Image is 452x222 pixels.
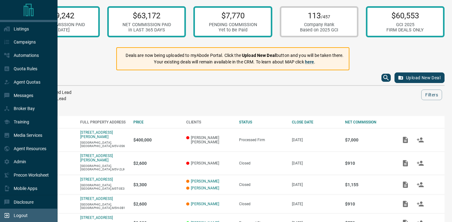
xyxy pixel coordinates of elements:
[239,161,286,165] div: Closed
[321,14,330,20] span: /457
[242,53,276,58] strong: Upload New Deal
[186,136,233,144] p: [PERSON_NAME] [PERSON_NAME]
[413,137,428,142] span: Match Clients
[80,164,127,171] p: [GEOGRAPHIC_DATA],[GEOGRAPHIC_DATA],M5V-2L9
[80,183,127,190] p: [GEOGRAPHIC_DATA],[GEOGRAPHIC_DATA],M5T-0E3
[186,161,233,165] p: [PERSON_NAME]
[345,137,392,142] p: $7,000
[421,90,442,100] button: Filters
[122,27,171,33] div: in LAST 365 DAYS
[239,138,286,142] div: Processed Firm
[122,22,171,27] div: NET COMMISSION PAID
[133,161,180,166] p: $2,600
[305,59,314,64] a: here
[80,154,113,162] a: [STREET_ADDRESS][PERSON_NAME]
[191,202,219,206] a: [PERSON_NAME]
[133,137,180,142] p: $400,000
[413,201,428,206] span: Match Clients
[398,161,413,165] span: Add / View Documents
[36,22,85,27] div: NET COMMISSION PAID
[80,215,113,220] a: [STREET_ADDRESS]
[122,11,171,20] p: $63,172
[133,120,180,124] div: PRICE
[80,130,113,139] a: [STREET_ADDRESS][PERSON_NAME]
[80,203,127,210] p: [GEOGRAPHIC_DATA],[GEOGRAPHIC_DATA],M5H-0B1
[239,202,286,206] div: Closed
[292,120,339,124] div: CLOSE DATE
[209,22,257,27] div: PENDING COMMISSION
[126,59,344,65] p: Your existing deals will remain available in the CRM. To learn about MAP click .
[80,120,127,124] div: FULL PROPERTY ADDRESS
[394,72,445,83] button: Upload New Deal
[386,27,424,33] div: FIRM DEALS ONLY
[292,183,339,187] p: [DATE]
[300,27,338,33] div: Based on 2025 GCI
[398,201,413,206] span: Add / View Documents
[36,27,85,33] div: in [DATE]
[398,182,413,187] span: Add / View Documents
[345,161,392,166] p: $910
[133,182,180,187] p: $3,300
[186,120,233,124] div: CLIENTS
[292,202,339,206] p: [DATE]
[292,138,339,142] p: [DATE]
[133,201,180,206] p: $2,600
[191,179,219,183] a: [PERSON_NAME]
[413,161,428,165] span: Match Clients
[80,141,127,148] p: [GEOGRAPHIC_DATA],[GEOGRAPHIC_DATA],M5V-0S6
[239,120,286,124] div: STATUS
[80,197,113,201] a: [STREET_ADDRESS]
[386,11,424,20] p: $60,553
[398,137,413,142] span: Add / View Documents
[381,74,391,82] button: search button
[292,161,339,165] p: [DATE]
[300,11,338,20] p: 113
[191,186,219,190] a: [PERSON_NAME]
[345,201,392,206] p: $910
[126,52,344,59] p: Deals are now being uploaded to myAbode Portal. Click the button and you will be taken there.
[239,183,286,187] div: Closed
[345,182,392,187] p: $1,155
[413,182,428,187] span: Match Clients
[209,27,257,33] div: Yet to Be Paid
[345,120,392,124] div: NET COMMISSION
[300,22,338,27] div: Company Rank
[80,177,113,182] a: [STREET_ADDRESS]
[386,22,424,27] div: GCI 2025
[36,11,85,20] p: $39,242
[209,11,257,20] p: $7,770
